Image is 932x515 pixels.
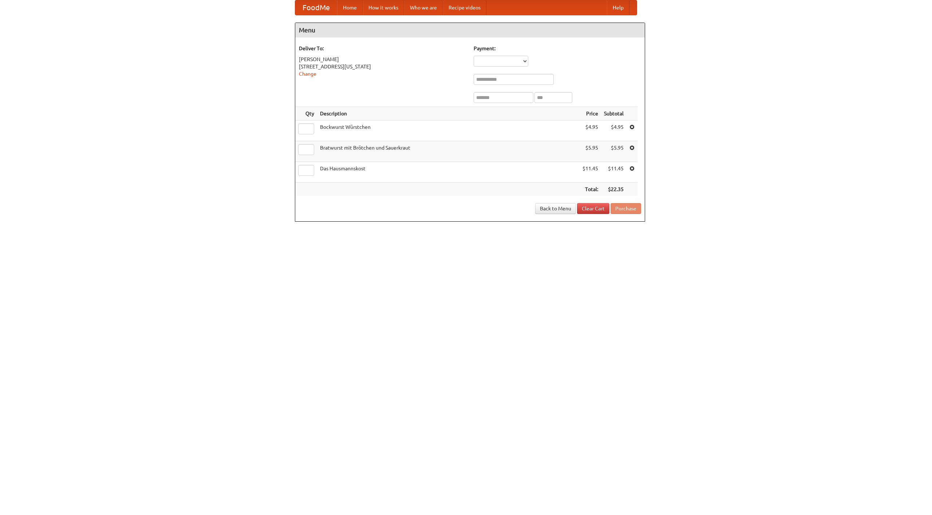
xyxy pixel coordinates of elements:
[577,203,609,214] a: Clear Cart
[295,0,337,15] a: FoodMe
[299,63,466,70] div: [STREET_ADDRESS][US_STATE]
[601,162,627,183] td: $11.45
[317,120,580,141] td: Bockwurst Würstchen
[474,45,641,52] h5: Payment:
[601,141,627,162] td: $5.95
[580,120,601,141] td: $4.95
[317,107,580,120] th: Description
[299,45,466,52] h5: Deliver To:
[580,107,601,120] th: Price
[611,203,641,214] button: Purchase
[443,0,486,15] a: Recipe videos
[317,162,580,183] td: Das Hausmannskost
[601,120,627,141] td: $4.95
[535,203,576,214] a: Back to Menu
[580,162,601,183] td: $11.45
[580,183,601,196] th: Total:
[580,141,601,162] td: $5.95
[299,71,316,77] a: Change
[601,183,627,196] th: $22.35
[404,0,443,15] a: Who we are
[607,0,629,15] a: Help
[295,107,317,120] th: Qty
[317,141,580,162] td: Bratwurst mit Brötchen und Sauerkraut
[295,23,645,37] h4: Menu
[299,56,466,63] div: [PERSON_NAME]
[601,107,627,120] th: Subtotal
[337,0,363,15] a: Home
[363,0,404,15] a: How it works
